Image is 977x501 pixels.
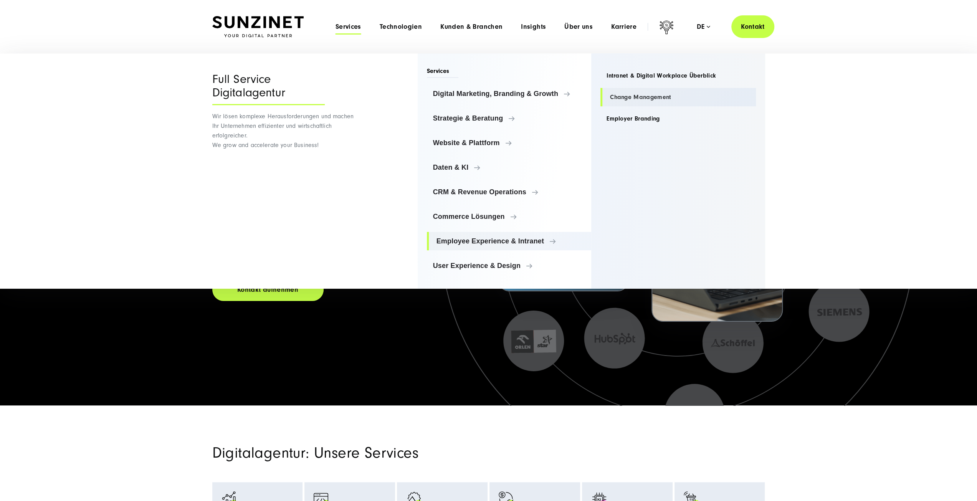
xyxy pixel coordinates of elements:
[212,73,325,105] div: Full Service Digitalagentur
[600,88,756,106] a: Change Management
[212,444,577,462] h2: Digitalagentur: Unsere Services
[697,23,710,31] div: de
[600,109,756,128] a: Employer Branding
[427,256,592,275] a: User Experience & Design
[433,114,585,122] span: Strategie & Beratung
[521,23,546,31] a: Insights
[433,164,585,171] span: Daten & KI
[212,278,324,301] a: Kontakt aufnehmen
[427,158,592,177] a: Daten & KI
[427,207,592,226] a: Commerce Lösungen
[611,23,636,31] a: Karriere
[440,23,503,31] a: Kunden & Branchen
[600,66,756,85] a: Intranet & Digital Workplace Überblick
[427,134,592,152] a: Website & Plattform
[427,183,592,201] a: CRM & Revenue Operations
[427,84,592,103] a: Digital Marketing, Branding & Growth
[427,67,459,78] span: Services
[336,23,361,31] a: Services
[380,23,422,31] a: Technologien
[564,23,593,31] a: Über uns
[731,15,774,38] a: Kontakt
[427,109,592,127] a: Strategie & Beratung
[433,213,585,220] span: Commerce Lösungen
[436,237,585,245] span: Employee Experience & Intranet
[433,90,585,98] span: Digital Marketing, Branding & Growth
[427,232,592,250] a: Employee Experience & Intranet
[212,16,304,38] img: SUNZINET Full Service Digital Agentur
[212,113,354,149] span: Wir lösen komplexe Herausforderungen und machen Ihr Unternehmen effizienter und wirtschaftlich er...
[433,262,585,270] span: User Experience & Design
[433,188,585,196] span: CRM & Revenue Operations
[433,139,585,147] span: Website & Plattform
